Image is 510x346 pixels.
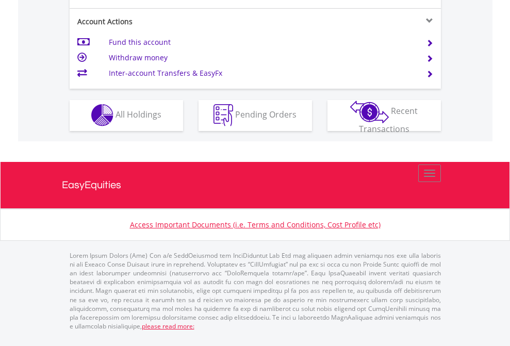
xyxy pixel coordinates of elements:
[109,50,414,65] td: Withdraw money
[109,65,414,81] td: Inter-account Transfers & EasyFx
[70,251,441,331] p: Lorem Ipsum Dolors (Ame) Con a/e SeddOeiusmod tem InciDiduntut Lab Etd mag aliquaen admin veniamq...
[327,100,441,131] button: Recent Transactions
[91,104,113,126] img: holdings-wht.png
[199,100,312,131] button: Pending Orders
[62,162,449,208] a: EasyEquities
[213,104,233,126] img: pending_instructions-wht.png
[359,105,418,135] span: Recent Transactions
[235,109,297,120] span: Pending Orders
[130,220,381,229] a: Access Important Documents (i.e. Terms and Conditions, Cost Profile etc)
[116,109,161,120] span: All Holdings
[70,100,183,131] button: All Holdings
[142,322,194,331] a: please read more:
[350,101,389,123] img: transactions-zar-wht.png
[109,35,414,50] td: Fund this account
[70,17,255,27] div: Account Actions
